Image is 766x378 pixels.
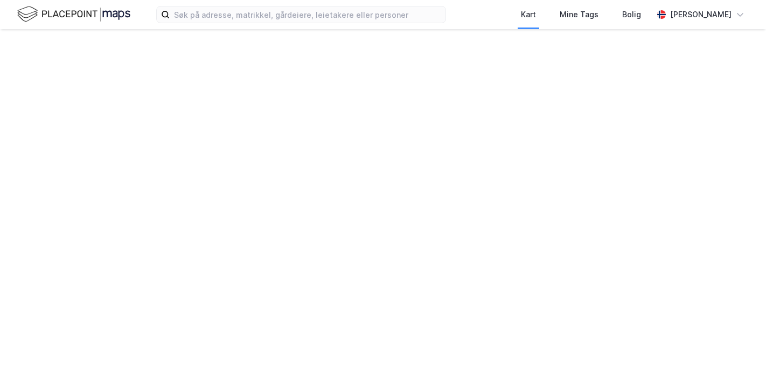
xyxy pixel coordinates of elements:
div: Kontrollprogram for chat [712,326,766,378]
img: logo.f888ab2527a4732fd821a326f86c7f29.svg [17,5,130,24]
input: Søk på adresse, matrikkel, gårdeiere, leietakere eller personer [170,6,445,23]
div: Bolig [622,8,641,21]
div: Kart [521,8,536,21]
iframe: Chat Widget [712,326,766,378]
div: [PERSON_NAME] [670,8,732,21]
div: Mine Tags [560,8,598,21]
